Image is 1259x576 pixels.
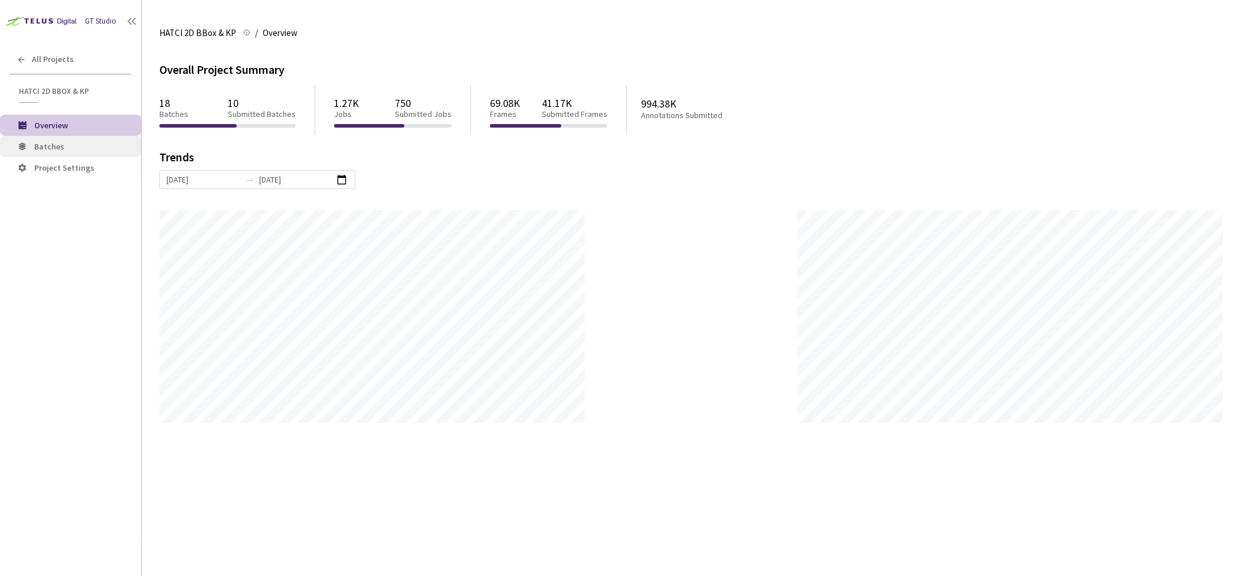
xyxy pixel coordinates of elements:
[228,97,296,109] p: 10
[85,16,116,27] div: GT Studio
[159,26,236,40] span: HATCI 2D BBox & KP
[255,26,258,40] li: /
[641,110,769,121] p: Annotations Submitted
[490,109,520,119] p: Frames
[34,120,68,131] span: Overview
[159,97,188,109] p: 18
[334,97,359,109] p: 1.27K
[542,109,607,119] p: Submitted Frames
[228,109,296,119] p: Submitted Batches
[395,97,452,109] p: 750
[259,173,333,186] input: End date
[159,109,188,119] p: Batches
[263,26,297,40] span: Overview
[166,173,240,186] input: Start date
[245,175,254,184] span: swap-right
[34,162,94,173] span: Project Settings
[334,109,359,119] p: Jobs
[395,109,452,119] p: Submitted Jobs
[159,151,1225,170] div: Trends
[490,97,520,109] p: 69.08K
[542,97,607,109] p: 41.17K
[32,54,74,64] span: All Projects
[159,61,1241,79] div: Overall Project Summary
[245,175,254,184] span: to
[34,141,64,152] span: Batches
[19,86,125,96] span: HATCI 2D BBox & KP
[641,97,769,110] p: 994.38K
